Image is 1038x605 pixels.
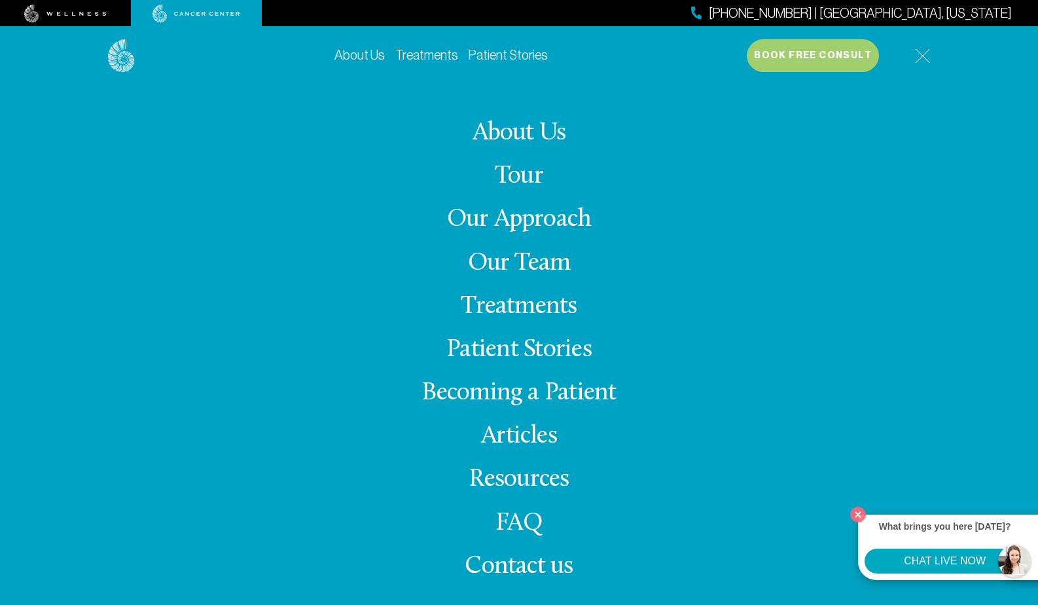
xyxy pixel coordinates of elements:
[395,48,458,62] a: Treatments
[108,39,135,73] img: logo
[461,294,577,320] a: Treatments
[691,4,1012,23] a: [PHONE_NUMBER] | [GEOGRAPHIC_DATA], [US_STATE]
[915,48,930,64] img: icon-hamburger
[481,424,557,449] a: Articles
[447,207,592,232] a: Our Approach
[152,5,240,23] img: cancer center
[421,380,616,406] a: Becoming a Patient
[879,521,1011,532] strong: What brings you here [DATE]?
[465,554,573,579] span: Contact us
[709,4,1012,23] span: [PHONE_NUMBER] | [GEOGRAPHIC_DATA], [US_STATE]
[469,48,548,62] a: Patient Stories
[469,467,569,492] a: Resources
[495,511,543,536] a: FAQ
[24,5,107,23] img: wellness
[865,549,1025,574] button: CHAT LIVE NOW
[446,337,592,363] a: Patient Stories
[747,39,879,72] button: Book Free Consult
[495,164,543,189] a: Tour
[847,504,869,526] button: Close
[334,48,385,62] a: About Us
[473,120,566,146] a: About Us
[468,251,571,276] a: Our Team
